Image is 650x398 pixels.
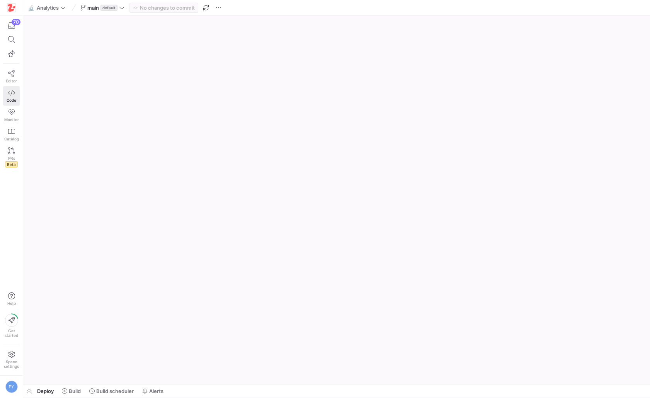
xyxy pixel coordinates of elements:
span: Editor [6,79,17,83]
button: Alerts [139,384,167,398]
button: PY [3,379,20,395]
span: default [100,5,117,11]
button: 🔬Analytics [26,3,68,13]
a: Code [3,86,20,106]
a: https://storage.googleapis.com/y42-prod-data-exchange/images/h4OkG5kwhGXbZ2sFpobXAPbjBGJTZTGe3yEd... [3,1,20,14]
span: Space settings [4,359,19,369]
span: Alerts [149,388,163,394]
a: Monitor [3,106,20,125]
span: Build [69,388,81,394]
span: Help [7,301,16,306]
button: maindefault [78,3,126,13]
a: Editor [3,67,20,86]
span: Catalog [4,137,19,141]
span: Get started [5,328,18,338]
span: Monitor [4,117,19,122]
div: PY [5,381,18,393]
span: Beta [5,161,18,167]
div: 70 [12,19,20,25]
span: Deploy [37,388,54,394]
span: 🔬 [28,5,34,10]
button: Build [58,384,84,398]
span: Build scheduler [96,388,134,394]
button: 70 [3,19,20,32]
button: Build scheduler [86,384,137,398]
a: PRsBeta [3,144,20,171]
button: Getstarted [3,311,20,341]
button: Help [3,289,20,309]
a: Spacesettings [3,347,20,372]
span: Analytics [37,5,59,11]
span: PRs [8,156,15,161]
img: https://storage.googleapis.com/y42-prod-data-exchange/images/h4OkG5kwhGXbZ2sFpobXAPbjBGJTZTGe3yEd... [8,4,15,12]
span: main [87,5,99,11]
span: Code [7,98,16,102]
a: Catalog [3,125,20,144]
